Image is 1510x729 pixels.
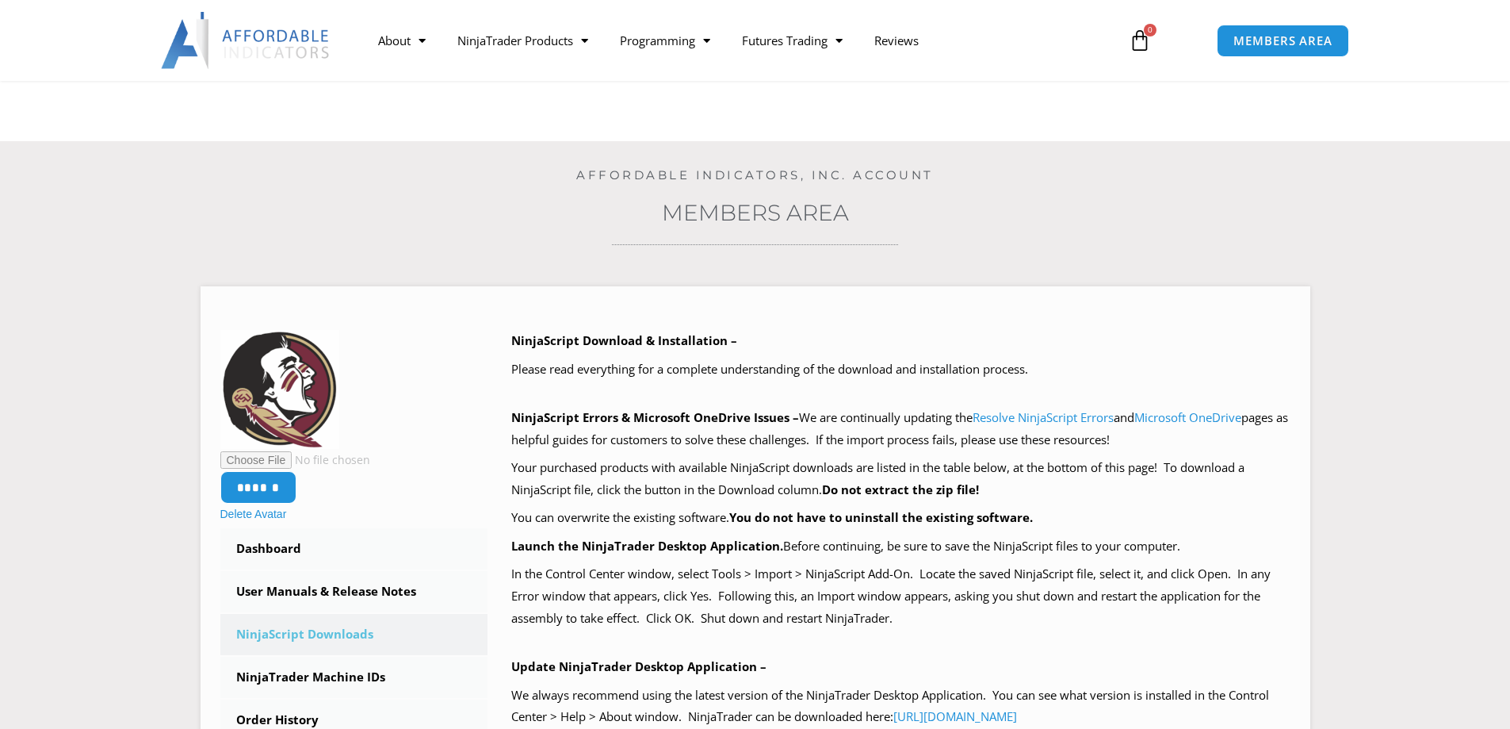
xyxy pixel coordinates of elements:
a: [URL][DOMAIN_NAME] [893,708,1017,724]
span: MEMBERS AREA [1233,35,1332,47]
a: Programming [604,22,726,59]
p: You can overwrite the existing software. [511,507,1290,529]
a: Resolve NinjaScript Errors [973,409,1114,425]
b: Update NinjaTrader Desktop Application – [511,658,766,674]
a: MEMBERS AREA [1217,25,1349,57]
b: Do not extract the zip file! [822,482,979,497]
a: Delete Avatar [220,508,287,520]
p: Please read everything for a complete understanding of the download and installation process. [511,359,1290,381]
b: NinjaScript Errors & Microsoft OneDrive Issues – [511,409,799,425]
span: 0 [1144,24,1156,36]
a: NinjaTrader Machine IDs [220,657,488,698]
a: NinjaTrader Products [442,22,604,59]
a: Dashboard [220,528,488,570]
a: About [362,22,442,59]
b: You do not have to uninstall the existing software. [729,509,1033,525]
p: Your purchased products with available NinjaScript downloads are listed in the table below, at th... [511,457,1290,501]
a: NinjaScript Downloads [220,614,488,655]
a: Reviews [858,22,935,59]
p: In the Control Center window, select Tools > Import > NinjaScript Add-On. Locate the saved NinjaS... [511,563,1290,630]
nav: Menu [362,22,1111,59]
p: Before continuing, be sure to save the NinjaScript files to your computer. [511,535,1290,558]
a: User Manuals & Release Notes [220,571,488,612]
a: Futures Trading [726,22,858,59]
a: Affordable Indicators, Inc. Account [576,167,934,182]
b: NinjaScript Download & Installation – [511,332,737,348]
b: Launch the NinjaTrader Desktop Application. [511,538,783,554]
p: We always recommend using the latest version of the NinjaTrader Desktop Application. You can see ... [511,685,1290,729]
a: Microsoft OneDrive [1134,409,1241,425]
img: FSU%20logo-150x150.png [220,330,339,449]
a: Members Area [662,199,849,226]
p: We are continually updating the and pages as helpful guides for customers to solve these challeng... [511,407,1290,451]
img: LogoAI | Affordable Indicators – NinjaTrader [161,12,331,69]
a: 0 [1105,17,1175,63]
